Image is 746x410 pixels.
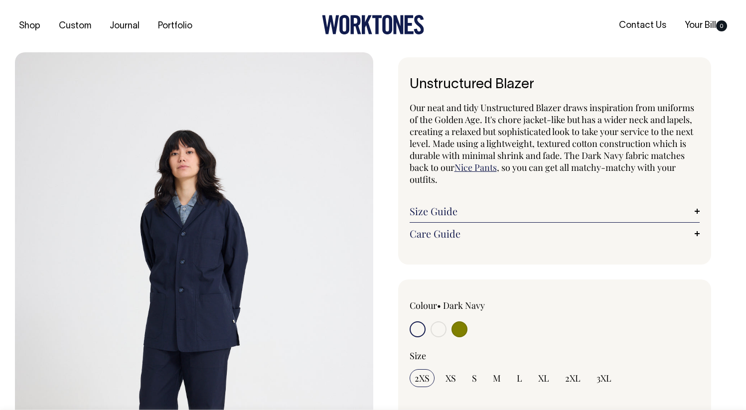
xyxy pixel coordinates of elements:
a: Nice Pants [454,161,497,173]
span: Our neat and tidy Unstructured Blazer draws inspiration from uniforms of the Golden Age. It's cho... [410,102,694,173]
span: 2XL [565,372,581,384]
span: • [437,299,441,311]
a: Journal [106,18,144,34]
span: 0 [716,20,727,31]
a: Portfolio [154,18,196,34]
span: M [493,372,501,384]
a: Custom [55,18,95,34]
span: , so you can get all matchy-matchy with your outfits. [410,161,676,185]
div: Size [410,350,700,362]
a: Contact Us [615,17,670,34]
input: M [488,369,506,387]
input: XS [441,369,461,387]
span: L [517,372,522,384]
input: S [467,369,482,387]
span: 2XS [415,372,430,384]
input: XL [533,369,554,387]
label: Dark Navy [443,299,485,311]
input: 2XS [410,369,435,387]
h1: Unstructured Blazer [410,77,700,93]
span: S [472,372,477,384]
a: Your Bill0 [681,17,731,34]
div: Colour [410,299,526,311]
a: Size Guide [410,205,700,217]
span: 3XL [597,372,611,384]
input: 2XL [560,369,586,387]
input: 3XL [592,369,616,387]
span: XL [538,372,549,384]
a: Shop [15,18,44,34]
input: L [512,369,527,387]
a: Care Guide [410,228,700,240]
span: XS [446,372,456,384]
